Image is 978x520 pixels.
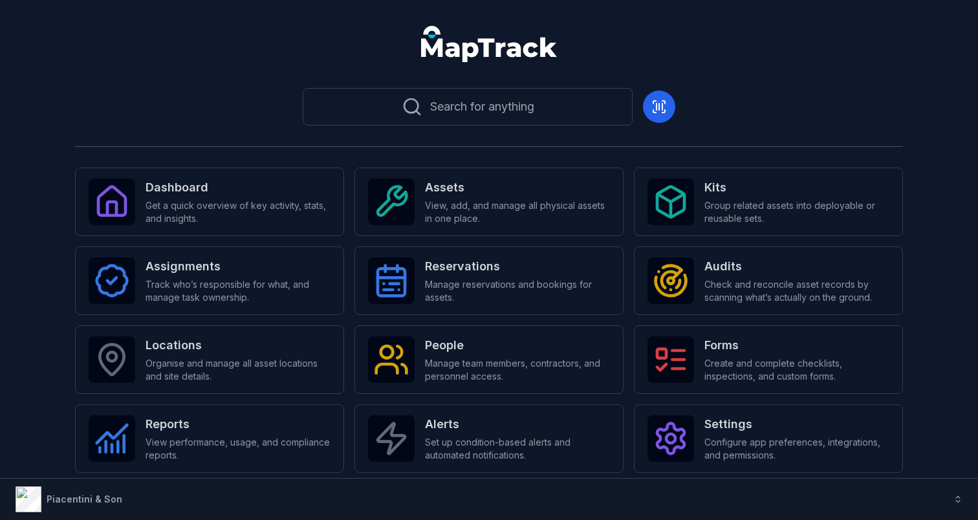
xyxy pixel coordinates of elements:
[634,246,903,315] a: AuditsCheck and reconcile asset records by scanning what’s actually on the ground.
[146,336,331,354] strong: Locations
[75,404,344,473] a: ReportsView performance, usage, and compliance reports.
[75,246,344,315] a: AssignmentsTrack who’s responsible for what, and manage task ownership.
[146,436,331,462] span: View performance, usage, and compliance reports.
[425,357,610,383] span: Manage team members, contractors, and personnel access.
[704,357,889,383] span: Create and complete checklists, inspections, and custom forms.
[704,257,889,276] strong: Audits
[75,325,344,394] a: LocationsOrganise and manage all asset locations and site details.
[146,179,331,197] strong: Dashboard
[425,199,610,225] span: View, add, and manage all physical assets in one place.
[47,493,122,504] strong: Piacentini & Son
[704,199,889,225] span: Group related assets into deployable or reusable sets.
[146,278,331,304] span: Track who’s responsible for what, and manage task ownership.
[146,199,331,225] span: Get a quick overview of key activity, stats, and insights.
[354,246,624,315] a: ReservationsManage reservations and bookings for assets.
[704,415,889,433] strong: Settings
[354,404,624,473] a: AlertsSet up condition-based alerts and automated notifications.
[75,168,344,236] a: DashboardGet a quick overview of key activity, stats, and insights.
[146,415,331,433] strong: Reports
[425,415,610,433] strong: Alerts
[634,168,903,236] a: KitsGroup related assets into deployable or reusable sets.
[425,179,610,197] strong: Assets
[634,325,903,394] a: FormsCreate and complete checklists, inspections, and custom forms.
[303,88,633,125] button: Search for anything
[425,336,610,354] strong: People
[634,404,903,473] a: SettingsConfigure app preferences, integrations, and permissions.
[425,257,610,276] strong: Reservations
[425,278,610,304] span: Manage reservations and bookings for assets.
[354,168,624,236] a: AssetsView, add, and manage all physical assets in one place.
[704,436,889,462] span: Configure app preferences, integrations, and permissions.
[704,179,889,197] strong: Kits
[354,325,624,394] a: PeopleManage team members, contractors, and personnel access.
[400,26,578,62] nav: Global
[146,257,331,276] strong: Assignments
[146,357,331,383] span: Organise and manage all asset locations and site details.
[425,436,610,462] span: Set up condition-based alerts and automated notifications.
[430,98,534,116] span: Search for anything
[704,336,889,354] strong: Forms
[704,278,889,304] span: Check and reconcile asset records by scanning what’s actually on the ground.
